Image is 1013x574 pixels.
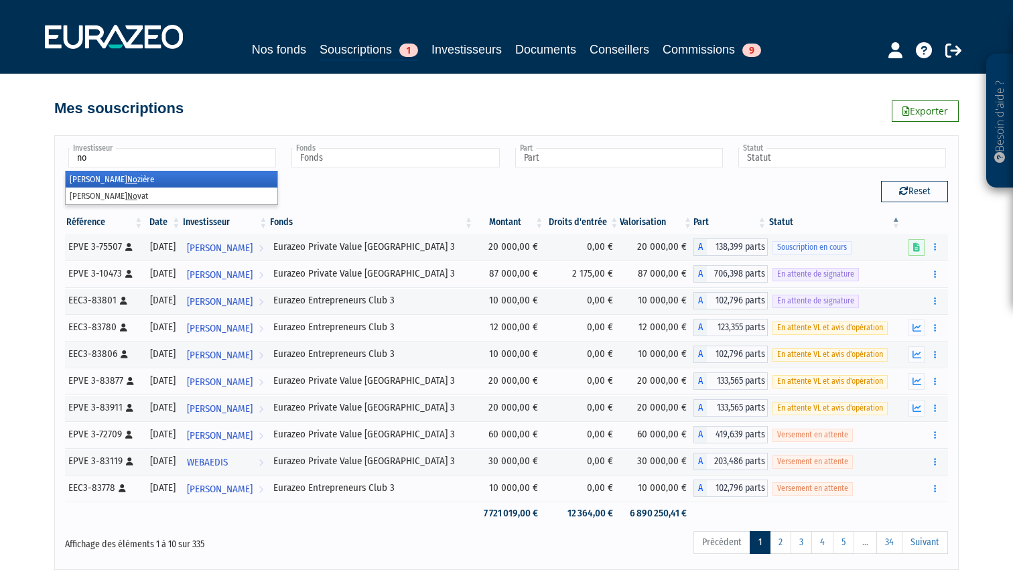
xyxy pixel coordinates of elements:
a: Conseillers [590,40,649,59]
div: A - Eurazeo Private Value Europe 3 [693,265,768,283]
div: A - Eurazeo Entrepreneurs Club 3 [693,319,768,336]
span: A [693,238,707,256]
span: Souscription en cours [772,241,852,254]
span: En attente VL et avis d'opération [772,321,888,334]
a: Commissions9 [663,40,761,59]
a: [PERSON_NAME] [182,368,269,394]
a: [PERSON_NAME] [182,421,269,448]
span: [PERSON_NAME] [187,423,253,448]
span: 102,796 parts [707,480,768,497]
i: Voir l'investisseur [259,423,263,448]
th: Valorisation: activer pour trier la colonne par ordre croissant [620,211,693,234]
td: 87 000,00 € [620,261,693,287]
span: 133,565 parts [707,399,768,417]
span: A [693,292,707,309]
td: 10 000,00 € [474,341,545,368]
a: 2 [770,531,791,554]
td: 0,00 € [545,314,620,341]
td: 0,00 € [545,234,620,261]
td: 10 000,00 € [620,341,693,368]
td: 12 000,00 € [474,314,545,341]
span: A [693,372,707,390]
em: No [127,174,137,184]
div: Eurazeo Entrepreneurs Club 3 [273,320,470,334]
td: 10 000,00 € [474,287,545,314]
td: 87 000,00 € [474,261,545,287]
th: Référence : activer pour trier la colonne par ordre croissant [65,211,144,234]
a: Documents [515,40,576,59]
td: 60 000,00 € [474,421,545,448]
span: [PERSON_NAME] [187,316,253,341]
a: 3 [791,531,812,554]
p: Besoin d'aide ? [992,61,1008,182]
div: A - Eurazeo Private Value Europe 3 [693,238,768,256]
span: En attente VL et avis d'opération [772,348,888,361]
span: A [693,426,707,443]
div: [DATE] [149,293,177,307]
li: [PERSON_NAME] vat [66,188,277,204]
i: [Français] Personne physique [126,457,133,465]
td: 20 000,00 € [474,368,545,394]
div: EPVE 3-10473 [68,267,139,281]
div: EEC3-83801 [68,293,139,307]
td: 0,00 € [545,341,620,368]
div: Eurazeo Entrepreneurs Club 3 [273,293,470,307]
td: 20 000,00 € [620,394,693,421]
span: A [693,480,707,497]
td: 7 721 019,00 € [474,502,545,525]
i: Voir l'investisseur [259,316,263,341]
i: [Français] Personne physique [120,297,127,305]
i: [Français] Personne physique [125,270,133,278]
i: [Français] Personne physique [119,484,126,492]
td: 30 000,00 € [620,448,693,475]
a: [PERSON_NAME] [182,341,269,368]
div: EPVE 3-72709 [68,427,139,441]
span: [PERSON_NAME] [187,263,253,287]
i: Voir l'investisseur [259,289,263,314]
div: Affichage des éléments 1 à 10 sur 335 [65,530,421,551]
div: [DATE] [149,374,177,388]
td: 6 890 250,41 € [620,502,693,525]
span: A [693,453,707,470]
td: 0,00 € [545,421,620,448]
span: [PERSON_NAME] [187,370,253,394]
td: 30 000,00 € [474,448,545,475]
td: 0,00 € [545,475,620,502]
i: [Français] Personne physique [121,350,128,358]
a: 34 [876,531,902,554]
div: A - Eurazeo Entrepreneurs Club 3 [693,480,768,497]
th: Droits d'entrée: activer pour trier la colonne par ordre croissant [545,211,620,234]
div: Eurazeo Entrepreneurs Club 3 [273,481,470,495]
a: WEBAEDIS [182,448,269,475]
span: A [693,265,707,283]
div: A - Eurazeo Private Value Europe 3 [693,399,768,417]
div: [DATE] [149,320,177,334]
td: 0,00 € [545,287,620,314]
div: EEC3-83780 [68,320,139,334]
i: Voir l'investisseur [259,343,263,368]
div: EPVE 3-83877 [68,374,139,388]
a: 1 [750,531,770,554]
a: Suivant [902,531,948,554]
div: [DATE] [149,454,177,468]
h4: Mes souscriptions [54,100,184,117]
a: [PERSON_NAME] [182,314,269,341]
span: [PERSON_NAME] [187,343,253,368]
i: Voir l'investisseur [259,397,263,421]
span: 706,398 parts [707,265,768,283]
div: Eurazeo Private Value [GEOGRAPHIC_DATA] 3 [273,427,470,441]
a: Souscriptions1 [320,40,418,61]
td: 0,00 € [545,394,620,421]
td: 12 364,00 € [545,502,620,525]
td: 20 000,00 € [620,368,693,394]
div: EEC3-83778 [68,481,139,495]
span: 102,796 parts [707,346,768,363]
a: [PERSON_NAME] [182,234,269,261]
div: [DATE] [149,347,177,361]
a: [PERSON_NAME] [182,475,269,502]
span: 419,639 parts [707,426,768,443]
td: 0,00 € [545,448,620,475]
img: 1732889491-logotype_eurazeo_blanc_rvb.png [45,25,183,49]
div: A - Eurazeo Private Value Europe 3 [693,453,768,470]
span: 102,796 parts [707,292,768,309]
